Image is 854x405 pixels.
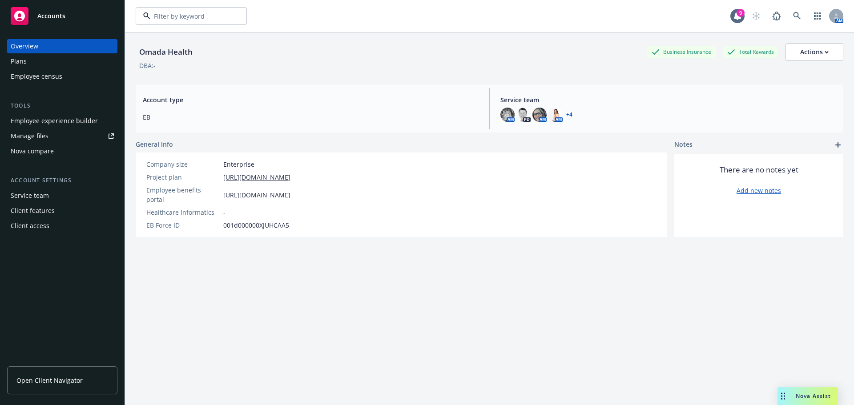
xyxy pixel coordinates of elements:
[809,7,826,25] a: Switch app
[532,108,547,122] img: photo
[11,204,55,218] div: Client features
[674,140,693,150] span: Notes
[7,144,117,158] a: Nova compare
[7,69,117,84] a: Employee census
[143,112,479,122] span: EB
[768,7,786,25] a: Report a Bug
[800,44,829,60] div: Actions
[723,46,778,57] div: Total Rewards
[548,108,563,122] img: photo
[777,387,789,405] div: Drag to move
[11,54,27,68] div: Plans
[833,140,843,150] a: add
[11,188,49,203] div: Service team
[11,129,48,143] div: Manage files
[223,172,290,182] a: [URL][DOMAIN_NAME]
[143,95,479,104] span: Account type
[7,4,117,28] a: Accounts
[7,129,117,143] a: Manage files
[7,176,117,185] div: Account settings
[11,219,49,233] div: Client access
[223,221,289,230] span: 001d000000XJUHCAA5
[647,46,716,57] div: Business Insurance
[7,39,117,53] a: Overview
[7,188,117,203] a: Service team
[747,7,765,25] a: Start snowing
[11,69,62,84] div: Employee census
[786,43,843,61] button: Actions
[788,7,806,25] a: Search
[7,114,117,128] a: Employee experience builder
[737,9,745,17] div: 9
[11,144,54,158] div: Nova compare
[11,114,98,128] div: Employee experience builder
[777,387,838,405] button: Nova Assist
[11,39,38,53] div: Overview
[796,392,831,400] span: Nova Assist
[500,108,515,122] img: photo
[16,376,83,385] span: Open Client Navigator
[500,95,836,104] span: Service team
[7,204,117,218] a: Client features
[7,219,117,233] a: Client access
[720,164,798,175] span: There are no notes yet
[737,186,781,195] a: Add new notes
[223,190,290,200] a: [URL][DOMAIN_NAME]
[516,108,531,122] img: photo
[566,112,572,117] a: +4
[7,54,117,68] a: Plans
[37,12,65,20] span: Accounts
[150,12,229,21] input: Filter by keyword
[7,101,117,110] div: Tools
